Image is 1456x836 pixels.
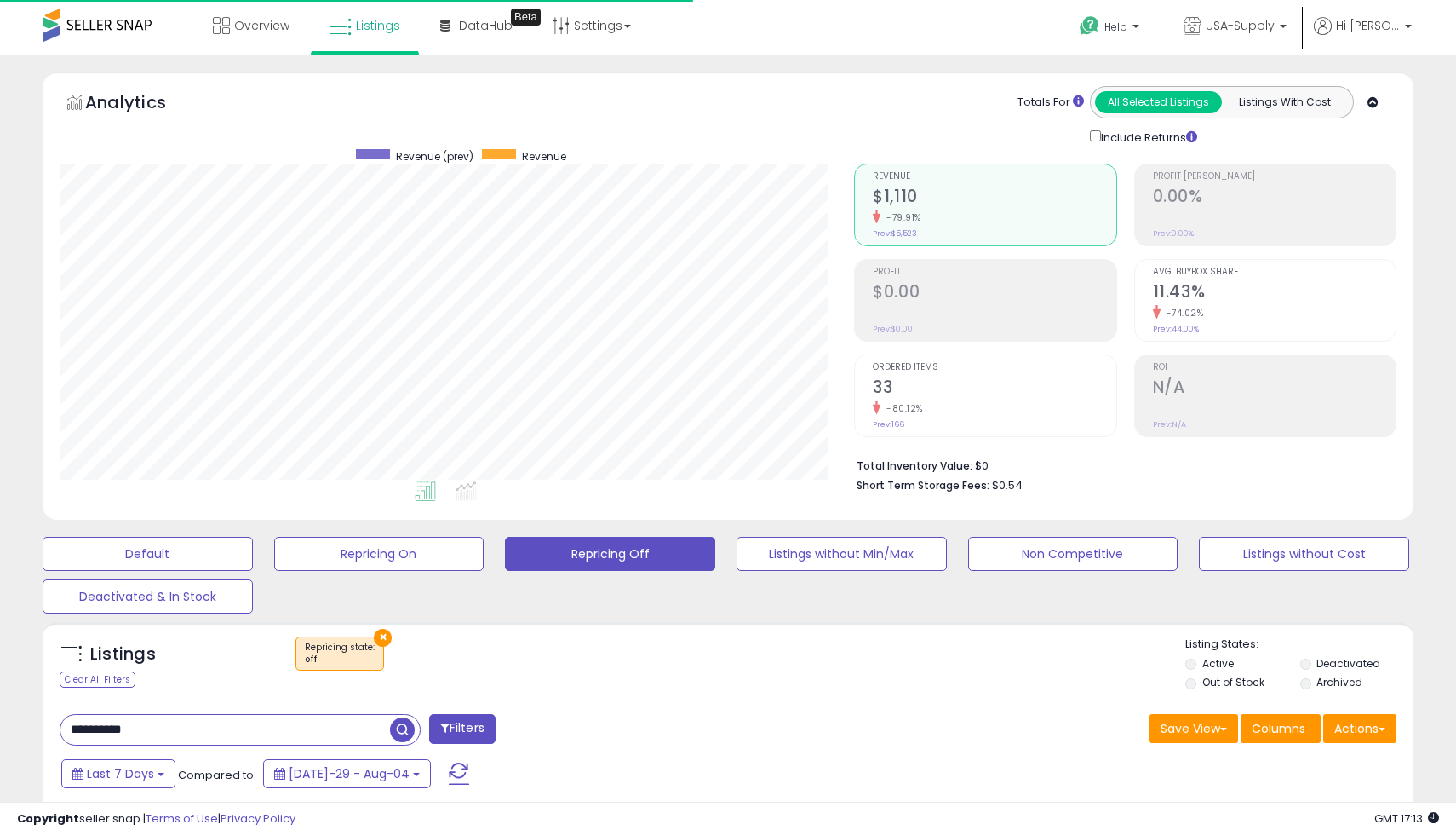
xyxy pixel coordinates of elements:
button: Deactivated & In Stock [43,579,253,614]
span: Avg. Buybox Share [1153,268,1396,277]
b: Short Term Storage Fees: [857,478,989,493]
button: Listings without Cost [1199,537,1409,571]
button: × [374,629,392,647]
button: Listings With Cost [1221,91,1348,113]
span: Last 7 Days [87,765,154,782]
small: Prev: $0.00 [873,324,913,334]
button: Default [43,537,253,571]
div: off [305,654,375,666]
li: $0 [857,454,1384,475]
button: Save View [1149,714,1238,743]
a: Terms of Use [146,810,218,827]
div: seller snap | | [17,811,295,827]
div: Include Returns [1077,127,1218,147]
label: Active [1202,656,1234,671]
span: Profit [873,268,1115,277]
span: Revenue (prev) [396,149,473,164]
span: Help [1104,20,1127,34]
h2: N/A [1153,378,1396,401]
b: Total Inventory Value: [857,458,972,473]
h2: 33 [873,378,1115,401]
span: Ordered Items [873,363,1115,372]
div: Tooltip anchor [511,9,541,26]
button: [DATE]-29 - Aug-04 [263,759,431,788]
button: Last 7 Days [61,759,175,788]
span: ROI [1153,363,1396,372]
span: Repricing state : [305,641,375,666]
h2: 0.00% [1153,187,1396,210]
span: $0.54 [992,477,1023,493]
span: Compared to: [178,767,256,783]
label: Deactivated [1316,656,1380,671]
span: Columns [1252,720,1305,737]
h2: 11.43% [1153,282,1396,305]
button: Columns [1241,714,1321,743]
button: Repricing On [274,537,484,571]
span: DataHub [459,17,513,34]
strong: Copyright [17,810,79,827]
span: Overview [234,17,289,34]
span: Revenue [873,172,1115,182]
h5: Listings [90,643,156,666]
span: [DATE]-29 - Aug-04 [289,765,410,782]
small: Prev: 44.00% [1153,324,1199,334]
div: Totals For [1017,95,1084,111]
h2: $0.00 [873,282,1115,305]
a: Privacy Policy [221,810,295,827]
a: Help [1066,3,1156,55]
span: Revenue [522,149,566,164]
small: Prev: $5,523 [873,228,917,239]
label: Out of Stock [1202,675,1264,689]
small: Prev: 0.00% [1153,228,1194,239]
button: Repricing Off [505,537,715,571]
button: All Selected Listings [1095,91,1222,113]
div: Clear All Filters [60,672,135,688]
small: Prev: 166 [873,419,904,430]
span: 2025-08-12 17:13 GMT [1374,810,1439,827]
label: Archived [1316,675,1362,689]
span: Listings [356,17,400,34]
button: Non Competitive [968,537,1178,571]
span: Hi [PERSON_NAME] [1336,17,1400,34]
a: Hi [PERSON_NAME] [1314,17,1412,55]
p: Listing States: [1185,637,1413,653]
small: -74.02% [1161,307,1204,320]
small: -80.12% [880,402,923,415]
button: Filters [429,714,496,744]
small: Prev: N/A [1153,419,1186,430]
span: Profit [PERSON_NAME] [1153,172,1396,182]
span: USA-Supply [1206,17,1275,34]
button: Actions [1323,714,1396,743]
small: -79.91% [880,211,921,224]
h5: Analytics [85,90,199,118]
i: Get Help [1079,15,1100,37]
button: Listings without Min/Max [737,537,947,571]
h2: $1,110 [873,187,1115,210]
